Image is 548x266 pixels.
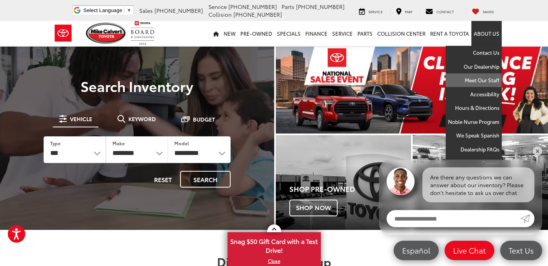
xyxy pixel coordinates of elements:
[275,21,303,46] a: Specials
[276,135,411,230] a: Shop Pre-Owned Shop Now
[50,140,61,146] label: Type
[174,140,189,146] label: Model
[422,167,534,202] div: Are there any questions we can answer about our inventory? Please don't hesitate to ask us over c...
[505,245,537,255] span: Text Us
[466,7,500,15] a: My Saved Vehicles
[390,7,418,15] a: Map
[436,9,454,14] span: Contact
[233,10,282,18] span: [PHONE_NUMBER]
[446,129,502,143] a: We Speak Spanish
[387,210,520,227] input: Enter your message
[446,73,502,87] a: Meet Our Staff
[449,245,490,255] span: Live Chat
[83,7,122,13] span: Select Language
[154,7,203,14] span: [PHONE_NUMBER]
[289,200,338,216] span: Shop Now
[49,21,78,46] img: Toyota
[228,233,320,257] span: Snag $50 Gift Card with a Test Drive!
[193,116,215,122] span: Budget
[446,156,502,170] a: Careers
[471,21,502,46] a: About Us
[446,143,502,156] a: Dealership FAQs
[405,9,412,14] span: Map
[296,3,345,10] span: [PHONE_NUMBER]
[520,210,534,227] a: Submit
[126,7,131,13] span: ▼
[428,21,471,46] a: Rent a Toyota
[355,21,375,46] a: Parts
[128,116,156,122] span: Keyword
[394,241,439,260] a: Español
[398,245,434,255] span: Español
[289,185,411,193] h4: Shop Pre-Owned
[211,21,221,46] a: Home
[330,21,355,46] a: Service
[282,3,294,10] span: Parts
[446,60,502,74] a: Our Dealership
[446,87,502,101] a: Accessibility
[208,10,232,18] span: Collision
[446,46,502,60] a: Contact Us
[445,241,494,260] a: Live Chat
[180,171,231,188] button: Search
[238,21,275,46] a: Pre-Owned
[208,3,227,10] span: Service
[483,9,494,14] span: Saved
[446,115,502,129] a: Noble Nurse Program
[83,7,131,13] a: Select Language​
[413,135,548,230] a: Schedule Service Schedule Now
[353,7,389,15] a: Service
[228,3,277,10] span: [PHONE_NUMBER]
[147,171,179,188] button: Reset
[420,7,460,15] a: Contact
[368,9,383,14] span: Service
[413,135,548,230] div: Toyota
[33,78,242,94] h3: Search Inventory
[70,116,92,122] span: Vehicle
[303,21,330,46] a: Finance
[139,7,153,14] span: Sales
[375,21,428,46] a: Collision Center
[112,140,125,146] label: Make
[221,21,238,46] a: New
[86,23,127,44] img: Mike Calvert Toyota
[446,101,502,115] a: Hours & Directions
[500,241,542,260] a: Text Us
[387,167,415,195] img: Agent profile photo
[276,135,411,230] div: Toyota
